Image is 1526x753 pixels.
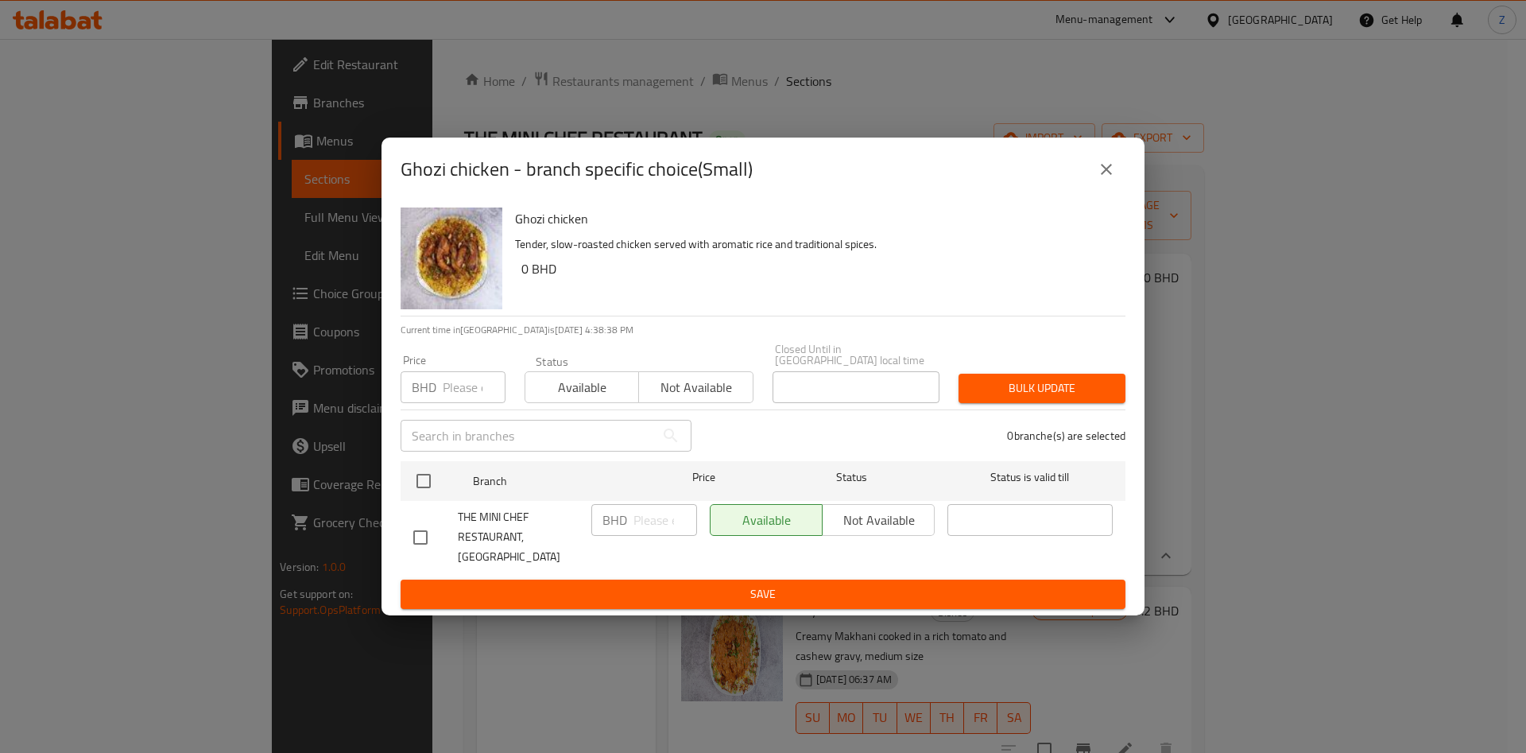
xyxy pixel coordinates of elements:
input: Please enter price [633,504,697,536]
p: 0 branche(s) are selected [1007,428,1125,444]
input: Please enter price [443,371,505,403]
span: Available [532,376,633,399]
button: close [1087,150,1125,188]
span: Branch [473,472,638,491]
p: BHD [412,378,436,397]
button: Available [525,371,639,403]
h6: Ghozi chicken [515,208,1113,230]
img: Ghozi chicken [401,208,502,309]
span: Status [769,468,935,487]
p: Current time in [GEOGRAPHIC_DATA] is [DATE] 4:38:38 PM [401,323,1125,337]
span: Not available [645,376,746,399]
span: Price [651,468,757,487]
button: Save [401,580,1125,609]
h6: 0 BHD [521,258,1113,280]
span: Save [413,584,1113,604]
input: Search in branches [401,420,655,452]
span: Bulk update [971,378,1113,398]
span: THE MINI CHEF RESTAURANT, [GEOGRAPHIC_DATA] [458,507,579,567]
p: Tender, slow-roasted chicken served with aromatic rice and traditional spices. [515,235,1113,254]
button: Not available [638,371,753,403]
button: Bulk update [959,374,1125,403]
span: Status is valid till [947,468,1113,487]
p: BHD [602,510,627,530]
h2: Ghozi chicken - branch specific choice(Small) [401,157,753,182]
